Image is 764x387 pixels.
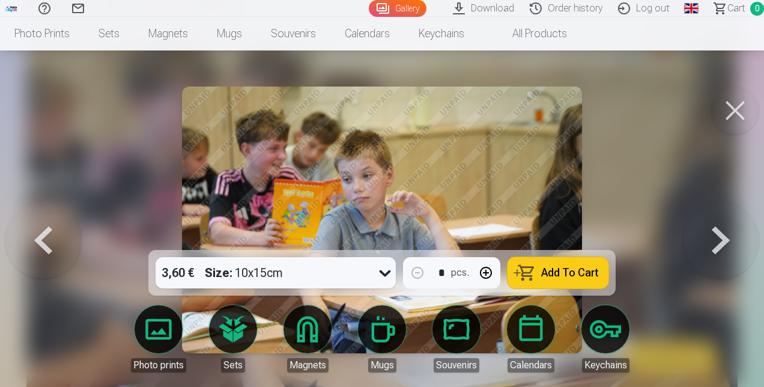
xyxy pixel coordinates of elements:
div: Sets [221,358,245,373]
div: Magnets [287,358,329,373]
a: Keychains [572,305,639,373]
a: Mugs [348,305,416,373]
a: Magnets [274,305,341,373]
a: Magnets [134,17,202,50]
button: Add To Cart [508,257,608,288]
a: Calendars [330,17,404,50]
a: Souvenirs [256,17,330,50]
div: pcs. [451,266,469,280]
a: All products [479,17,581,50]
div: Photo prints [131,358,186,373]
div: Mugs [368,358,396,373]
div: Calendars [508,358,554,373]
div: 3,60 € [156,257,200,288]
a: Photo prints [125,305,192,373]
a: Sets [84,17,134,50]
a: Sets [199,305,267,373]
div: Souvenirs [434,358,479,373]
a: Calendars [497,305,565,373]
img: /fa1 [5,5,18,12]
div: Keychains [582,358,629,373]
strong: Size : [205,264,232,281]
a: Keychains [404,17,479,50]
div: 10x15cm [205,257,283,288]
span: Add To Cart [541,267,599,278]
a: Souvenirs [423,305,490,373]
span: Сart [727,1,745,16]
a: Mugs [202,17,256,50]
span: 0 [750,2,764,16]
